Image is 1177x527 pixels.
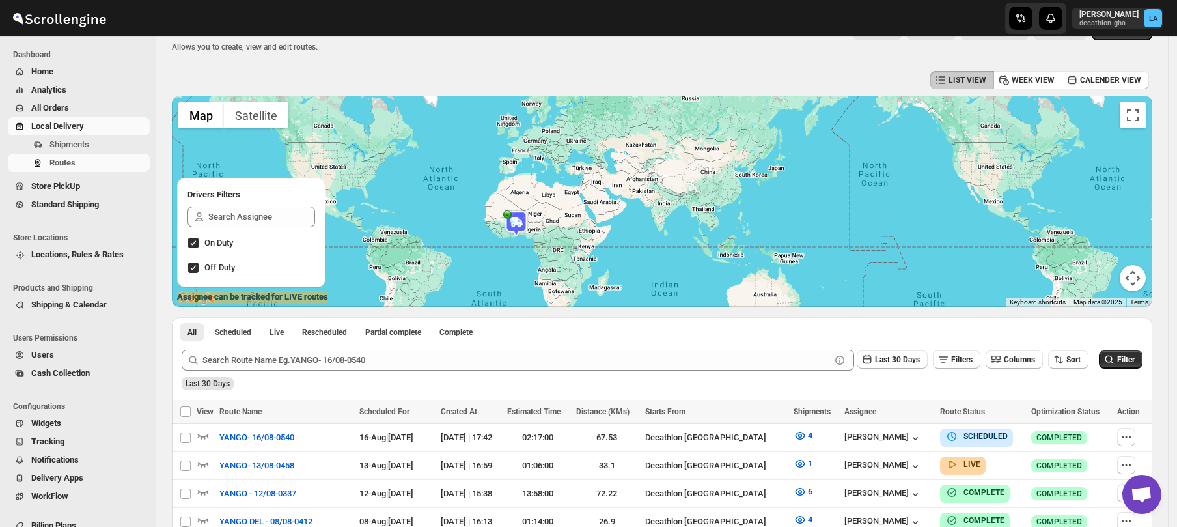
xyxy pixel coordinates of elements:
button: Map camera controls [1120,265,1146,291]
span: COMPLETED [1036,489,1082,499]
span: Sort [1066,355,1081,364]
span: Locations, Rules & Rates [31,249,124,259]
button: Delivery Apps [8,469,150,487]
button: [PERSON_NAME] [844,488,922,501]
button: Shipping & Calendar [8,296,150,314]
span: Created At [441,407,477,416]
img: Google [175,290,218,307]
span: Distance (KMs) [576,407,630,416]
span: Standard Shipping [31,199,99,209]
p: decathlon-gha [1079,20,1139,27]
span: Home [31,66,53,76]
button: 1 [786,453,820,474]
span: Last 30 Days [186,379,230,388]
span: Route Status [940,407,985,416]
span: 4 [808,431,812,440]
a: Open this area in Google Maps (opens a new window) [175,290,218,307]
span: Partial complete [365,327,421,337]
button: Analytics [8,81,150,99]
span: Local Delivery [31,121,84,131]
div: [DATE] | 17:42 [441,431,500,444]
button: Widgets [8,414,150,433]
input: Search Assignee [208,207,315,227]
a: Terms [1130,298,1148,306]
span: COMPLETED [1036,433,1082,443]
span: Live [270,327,284,337]
span: Configurations [13,401,150,412]
span: 13-Aug | [DATE] [359,461,413,470]
span: Rescheduled [302,327,347,337]
span: Route Name [219,407,262,416]
b: SCHEDULED [963,432,1008,441]
span: Products and Shipping [13,283,150,293]
span: COMPLETED [1036,517,1082,527]
span: Action [1117,407,1140,416]
span: Assignee [844,407,876,416]
span: 1 [808,459,812,468]
span: Columns [1004,355,1035,364]
button: Routes [8,154,150,172]
span: WEEK VIEW [1012,75,1055,85]
button: Tracking [8,433,150,451]
button: YANGO- 13/08-0458 [212,455,302,476]
span: Widgets [31,418,61,428]
span: Notifications [31,455,79,464]
button: WorkFlow [8,487,150,506]
span: Emmanuel Adu-Mensah [1144,9,1162,27]
div: 33.1 [576,459,637,472]
button: Shipments [8,135,150,154]
button: CALENDER VIEW [1062,71,1149,89]
span: Shipping & Calendar [31,300,107,309]
button: 6 [786,481,820,502]
button: Home [8,63,150,81]
span: Store Locations [13,233,150,243]
button: Filter [1099,350,1142,369]
span: 6 [808,487,812,496]
span: Off Duty [204,263,235,272]
span: Scheduled For [359,407,409,416]
button: COMPLETE [945,514,1004,527]
button: Show satellite imagery [224,102,288,128]
div: 01:06:00 [507,459,568,472]
div: 67.53 [576,431,637,444]
b: COMPLETE [963,516,1004,525]
button: [PERSON_NAME] [844,432,922,445]
div: 72.22 [576,487,637,500]
button: [PERSON_NAME] [844,460,922,473]
label: Assignee can be tracked for LIVE routes [177,291,328,304]
span: Filters [951,355,973,364]
span: 08-Aug | [DATE] [359,517,413,526]
span: CALENDER VIEW [1080,75,1141,85]
span: Map data ©2025 [1073,298,1122,306]
input: Search Route Name Eg.YANGO- 16/08-0540 [202,350,831,371]
span: LIST VIEW [949,75,986,85]
button: LIVE [945,458,980,471]
span: Filter [1117,355,1135,364]
span: YANGO- 13/08-0458 [219,459,294,472]
span: Last 30 Days [875,355,920,364]
span: Complete [439,327,473,337]
span: Scheduled [215,327,251,337]
span: Tracking [31,436,64,446]
button: YANGO - 12/08-0337 [212,483,304,504]
span: All [187,327,197,337]
a: Open chat [1122,475,1161,514]
span: 4 [808,515,812,524]
p: [PERSON_NAME] [1079,9,1139,20]
span: Store PickUp [31,181,80,191]
b: COMPLETE [963,488,1004,497]
span: Delivery Apps [31,473,83,483]
button: Keyboard shortcuts [1010,298,1066,307]
button: All routes [180,323,204,341]
span: Optimization Status [1031,407,1100,416]
span: Estimated Time [507,407,561,416]
span: Dashboard [13,50,150,60]
button: Notifications [8,451,150,469]
button: Show street map [178,102,224,128]
button: Sort [1048,350,1088,369]
button: All Orders [8,99,150,117]
span: All Orders [31,103,69,113]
